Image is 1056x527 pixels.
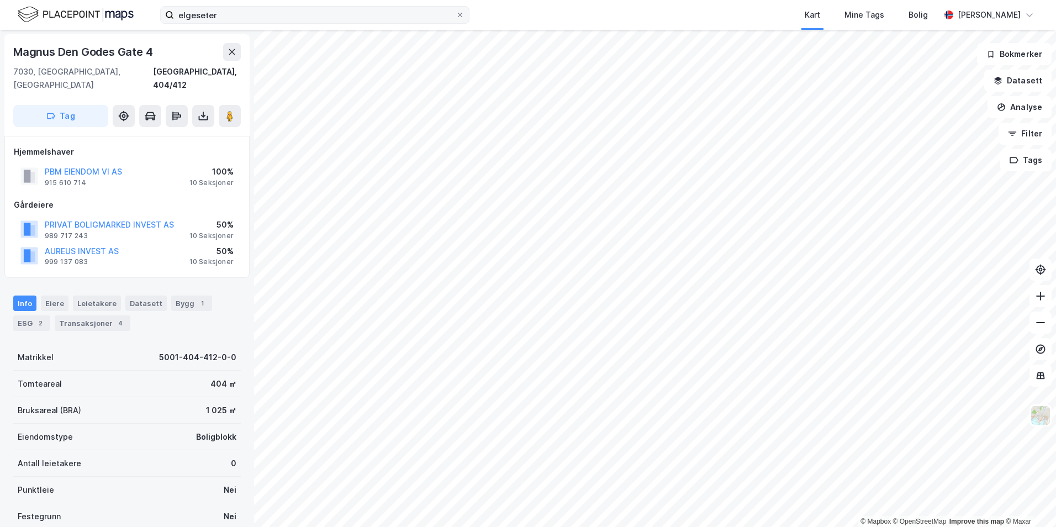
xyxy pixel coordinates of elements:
div: Antall leietakere [18,457,81,470]
div: 1 [197,298,208,309]
div: 0 [231,457,236,470]
div: Gårdeiere [14,198,240,212]
div: Boligblokk [196,430,236,444]
div: Nei [224,483,236,497]
iframe: Chat Widget [1001,474,1056,527]
div: [GEOGRAPHIC_DATA], 404/412 [153,65,241,92]
div: [PERSON_NAME] [958,8,1021,22]
button: Analyse [988,96,1052,118]
div: 1 025 ㎡ [206,404,236,417]
div: Bruksareal (BRA) [18,404,81,417]
div: Info [13,296,36,311]
div: 10 Seksjoner [189,231,234,240]
div: 4 [115,318,126,329]
div: 989 717 243 [45,231,88,240]
div: Tomteareal [18,377,62,391]
div: Leietakere [73,296,121,311]
a: Mapbox [860,518,891,525]
div: 50% [189,218,234,231]
button: Datasett [984,70,1052,92]
div: Eiere [41,296,68,311]
div: Kontrollprogram for chat [1001,474,1056,527]
img: logo.f888ab2527a4732fd821a326f86c7f29.svg [18,5,134,24]
div: Magnus Den Godes Gate 4 [13,43,155,61]
div: Hjemmelshaver [14,145,240,159]
div: 10 Seksjoner [189,178,234,187]
div: 50% [189,245,234,258]
div: Nei [224,510,236,523]
div: 5001-404-412-0-0 [159,351,236,364]
div: Mine Tags [844,8,884,22]
a: OpenStreetMap [893,518,947,525]
div: 10 Seksjoner [189,257,234,266]
div: Kart [805,8,820,22]
button: Tags [1000,149,1052,171]
div: Datasett [125,296,167,311]
div: Festegrunn [18,510,61,523]
button: Tag [13,105,108,127]
div: 999 137 083 [45,257,88,266]
div: Punktleie [18,483,54,497]
div: Bolig [909,8,928,22]
div: 915 610 714 [45,178,86,187]
div: Eiendomstype [18,430,73,444]
div: 2 [35,318,46,329]
div: 7030, [GEOGRAPHIC_DATA], [GEOGRAPHIC_DATA] [13,65,153,92]
a: Improve this map [949,518,1004,525]
div: Matrikkel [18,351,54,364]
div: ESG [13,315,50,331]
div: 404 ㎡ [210,377,236,391]
div: Transaksjoner [55,315,130,331]
button: Filter [999,123,1052,145]
button: Bokmerker [977,43,1052,65]
input: Søk på adresse, matrikkel, gårdeiere, leietakere eller personer [174,7,456,23]
img: Z [1030,405,1051,426]
div: 100% [189,165,234,178]
div: Bygg [171,296,212,311]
